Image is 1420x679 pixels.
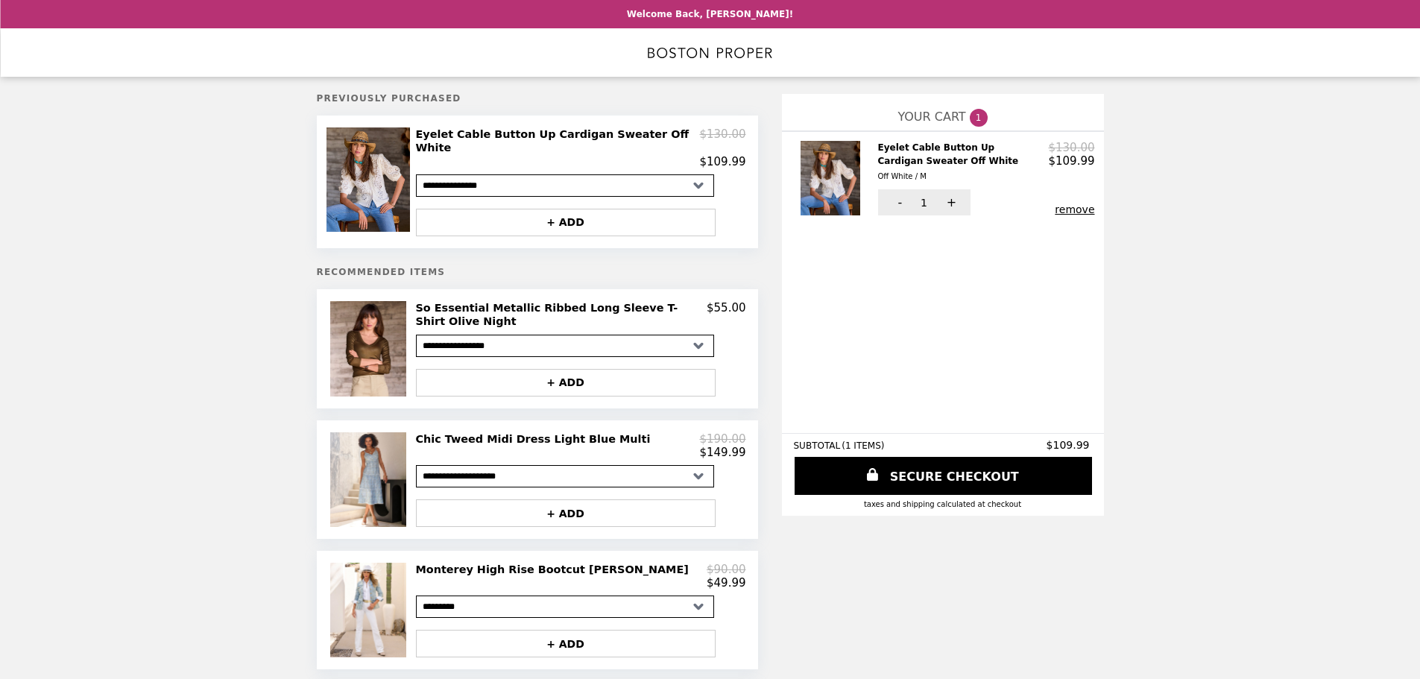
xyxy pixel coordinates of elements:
[416,369,716,397] button: + ADD
[1048,141,1094,154] p: $130.00
[330,563,410,657] img: Monterey High Rise Bootcut Jean White
[627,9,793,19] p: Welcome Back, [PERSON_NAME]!
[317,93,758,104] h5: Previously Purchased
[416,209,716,236] button: + ADD
[317,267,758,277] h5: Recommended Items
[878,141,1049,183] h2: Eyelet Cable Button Up Cardigan Sweater Off White
[801,141,864,215] img: Eyelet Cable Button Up Cardigan Sweater Off White
[699,432,745,446] p: $190.00
[1048,154,1094,168] p: $109.99
[648,37,773,68] img: Brand Logo
[842,440,884,451] span: ( 1 ITEMS )
[416,174,714,197] select: Select a product variant
[416,499,716,527] button: + ADD
[707,563,746,576] p: $90.00
[416,596,714,618] select: Select a product variant
[416,630,716,657] button: + ADD
[330,301,410,397] img: So Essential Metallic Ribbed Long Sleeve T-Shirt Olive Night
[794,500,1092,508] div: Taxes and Shipping calculated at checkout
[699,155,745,168] p: $109.99
[330,432,410,527] img: Chic Tweed Midi Dress Light Blue Multi
[699,446,745,459] p: $149.99
[878,170,1043,183] div: Off White / M
[1055,203,1094,215] button: remove
[897,110,965,124] span: YOUR CART
[416,465,714,487] select: Select a product variant
[416,563,695,576] h2: Monterey High Rise Bootcut [PERSON_NAME]
[794,440,842,451] span: SUBTOTAL
[930,189,971,215] button: +
[416,432,657,446] h2: Chic Tweed Midi Dress Light Blue Multi
[707,576,746,590] p: $49.99
[970,109,988,127] span: 1
[416,127,700,155] h2: Eyelet Cable Button Up Cardigan Sweater Off White
[416,335,714,357] select: Select a product variant
[921,197,927,209] span: 1
[326,127,414,232] img: Eyelet Cable Button Up Cardigan Sweater Off White
[699,127,745,155] p: $130.00
[795,457,1092,495] a: SECURE CHECKOUT
[878,189,919,215] button: -
[707,301,746,329] p: $55.00
[1047,439,1092,451] span: $109.99
[416,301,707,329] h2: So Essential Metallic Ribbed Long Sleeve T-Shirt Olive Night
